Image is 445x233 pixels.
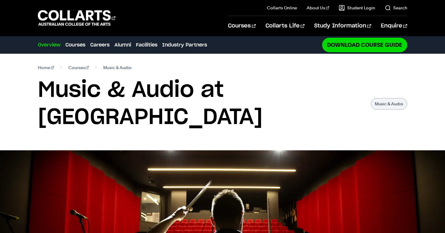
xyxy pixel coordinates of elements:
a: Facilities [136,41,157,49]
a: Study Information [314,16,371,36]
a: Collarts Online [267,5,297,11]
a: Courses [68,63,89,72]
a: Download Course Guide [322,38,407,52]
span: Music & Audio [103,63,132,72]
a: Courses [65,41,85,49]
a: Courses [228,16,255,36]
a: Careers [90,41,110,49]
a: Home [38,63,54,72]
p: Music & Audio [371,98,407,110]
a: Enquire [381,16,407,36]
a: Student Login [339,5,375,11]
div: Go to homepage [38,9,115,27]
a: Search [385,5,407,11]
h1: Music & Audio at [GEOGRAPHIC_DATA] [38,77,365,131]
a: Industry Partners [162,41,207,49]
a: Overview [38,41,61,49]
a: Collarts Life [265,16,305,36]
a: About Us [307,5,329,11]
a: Alumni [114,41,131,49]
